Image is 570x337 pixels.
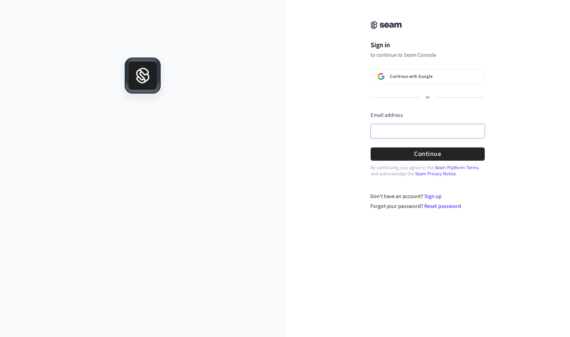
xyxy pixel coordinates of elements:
a: Reset password [424,202,461,210]
div: Forgot your password? [370,202,485,210]
img: Sign in with Google [378,73,385,80]
p: By continuing, you agree to the and acknowledge the . [371,165,485,177]
label: Email address [371,111,403,119]
a: Sign up [424,193,442,200]
a: Seam Platform Terms [435,164,479,171]
span: Continue with Google [390,74,432,79]
h1: Sign in [371,40,485,50]
p: or [426,94,430,101]
img: Seam Console [371,21,402,29]
button: Sign in with GoogleContinue with Google [371,69,485,84]
button: Continue [371,147,485,161]
div: Don't have an account? [370,192,485,200]
a: Seam Privacy Notice [415,171,456,177]
p: to continue to Seam Console [371,52,485,58]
